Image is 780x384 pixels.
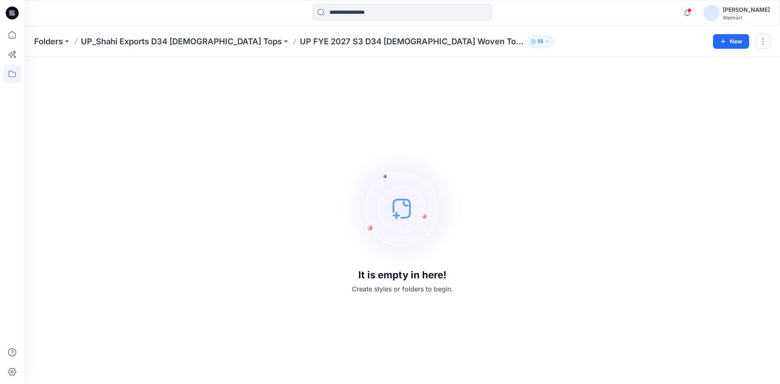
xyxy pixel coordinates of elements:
[34,36,63,47] a: Folders
[537,37,543,46] p: 55
[527,36,553,47] button: 55
[358,269,446,281] h3: It is empty in here!
[352,284,453,294] p: Create styles or folders to begin.
[713,34,749,49] button: New
[723,5,770,15] div: [PERSON_NAME]
[723,15,770,21] div: Walmart
[81,36,282,47] a: UP_Shahi Exports D34 [DEMOGRAPHIC_DATA] Tops
[703,5,719,21] img: avatar
[300,36,524,47] p: UP FYE 2027 S3 D34 [DEMOGRAPHIC_DATA] Woven Tops
[341,148,463,269] img: empty-state-image.svg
